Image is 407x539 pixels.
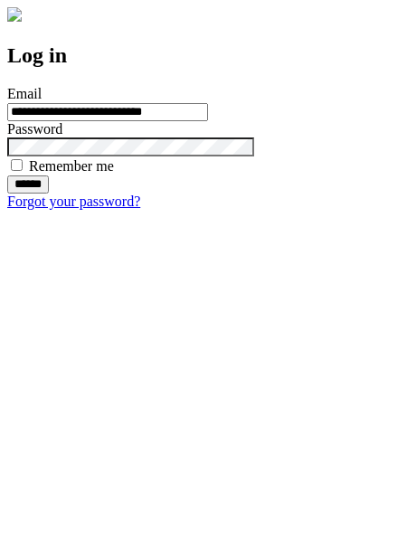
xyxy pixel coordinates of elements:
label: Email [7,86,42,101]
label: Password [7,121,62,137]
h2: Log in [7,43,400,68]
label: Remember me [29,158,114,174]
img: logo-4e3dc11c47720685a147b03b5a06dd966a58ff35d612b21f08c02c0306f2b779.png [7,7,22,22]
a: Forgot your password? [7,194,140,209]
